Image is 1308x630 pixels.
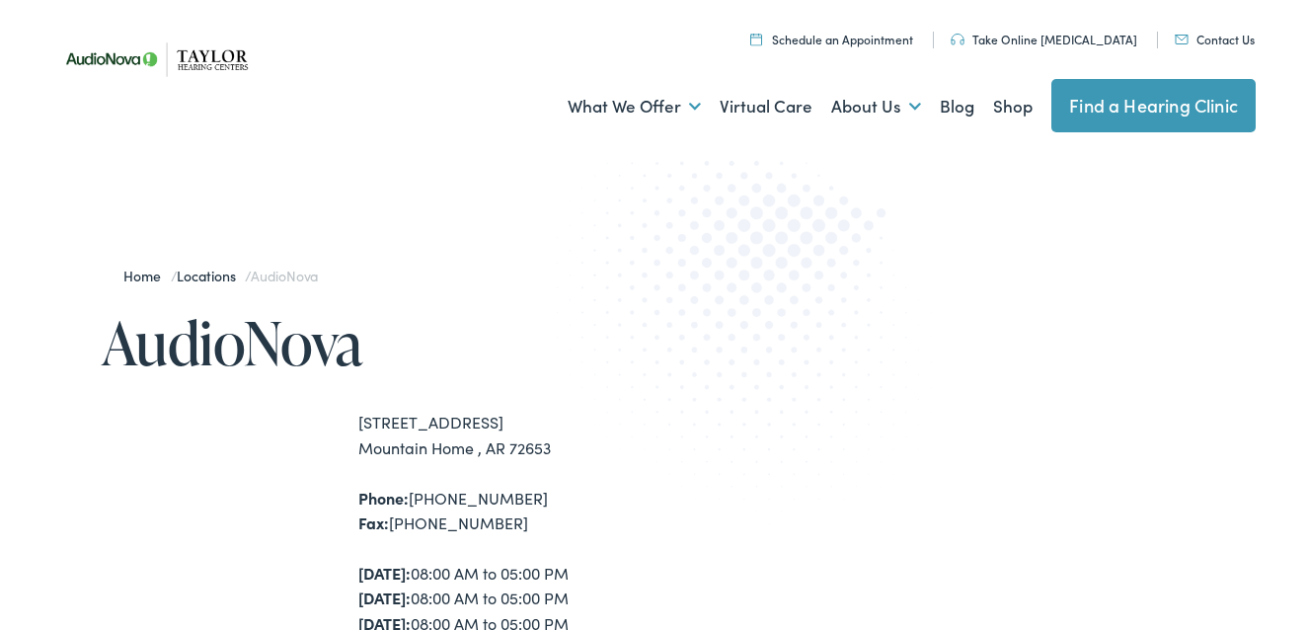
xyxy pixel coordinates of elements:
h1: AudioNova [102,310,654,375]
a: Virtual Care [720,70,812,143]
div: [PHONE_NUMBER] [PHONE_NUMBER] [358,486,654,536]
a: Locations [177,266,245,285]
a: Take Online [MEDICAL_DATA] [951,31,1137,47]
a: Contact Us [1175,31,1255,47]
img: utility icon [951,34,964,45]
a: Home [123,266,170,285]
a: Find a Hearing Clinic [1051,79,1256,132]
strong: [DATE]: [358,587,411,608]
span: AudioNova [251,266,318,285]
strong: Fax: [358,512,389,533]
img: utility icon [1175,35,1189,44]
img: utility icon [750,33,762,45]
a: What We Offer [568,70,701,143]
strong: [DATE]: [358,562,411,584]
a: About Us [831,70,921,143]
a: Schedule an Appointment [750,31,913,47]
a: Shop [993,70,1033,143]
a: Blog [940,70,974,143]
strong: Phone: [358,487,409,509]
div: [STREET_ADDRESS] Mountain Home , AR 72653 [358,410,654,460]
span: / / [123,266,318,285]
